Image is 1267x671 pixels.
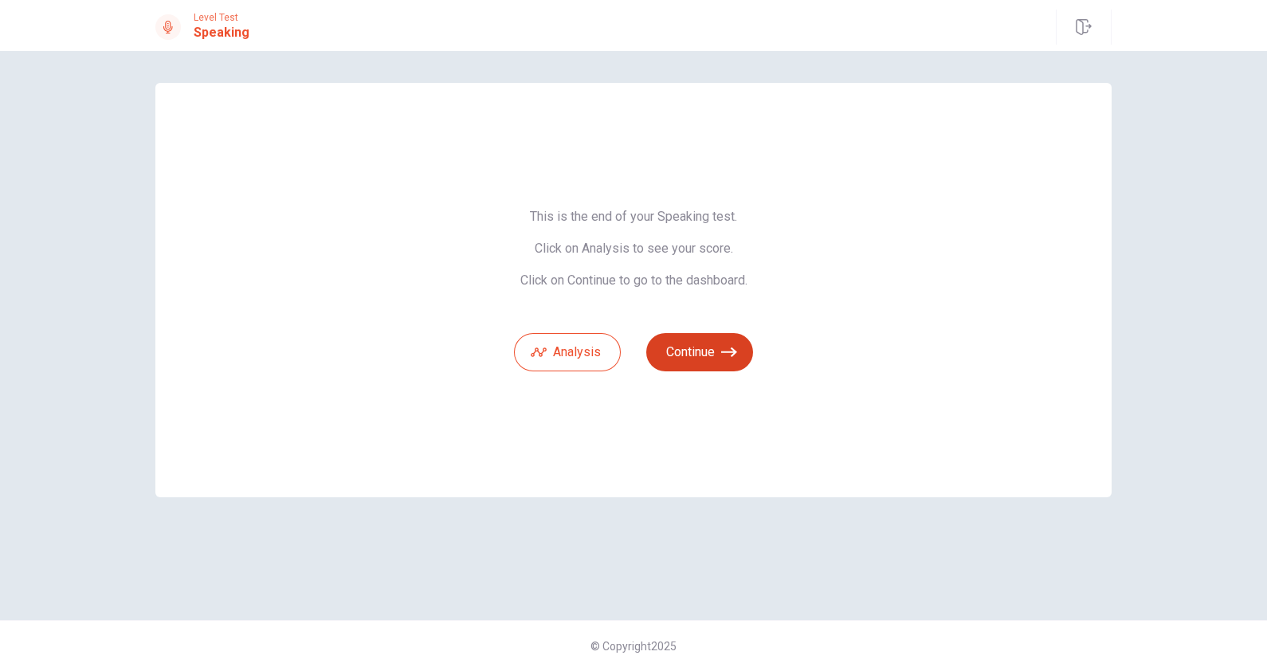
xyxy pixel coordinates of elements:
button: Analysis [514,333,621,371]
span: Level Test [194,12,249,23]
span: This is the end of your Speaking test. Click on Analysis to see your score. Click on Continue to ... [514,209,753,288]
button: Continue [646,333,753,371]
h1: Speaking [194,23,249,42]
span: © Copyright 2025 [590,640,677,653]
